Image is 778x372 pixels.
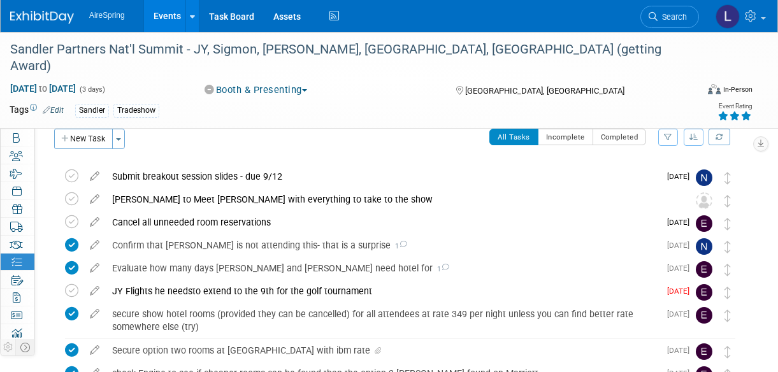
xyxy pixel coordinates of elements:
[106,303,659,338] div: secure show hotel rooms (provided they can be cancelled) for all attendees at rate 349 per night ...
[113,104,159,117] div: Tradeshow
[667,172,696,181] span: [DATE]
[696,215,712,232] img: erica arjona
[433,265,449,273] span: 1
[640,6,699,28] a: Search
[724,287,731,299] i: Move task
[724,195,731,207] i: Move task
[696,169,712,186] img: Natalie Pyron
[667,218,696,227] span: [DATE]
[696,343,712,360] img: erica arjona
[106,280,659,302] div: JY Flights he needsto extend to the 9th for the golf tournament
[78,85,105,94] span: (3 days)
[696,192,712,209] img: Unassigned
[667,346,696,355] span: [DATE]
[658,12,687,22] span: Search
[724,310,731,322] i: Move task
[593,129,647,145] button: Completed
[724,172,731,184] i: Move task
[724,264,731,276] i: Move task
[75,104,109,117] div: Sandler
[200,83,312,97] button: Booth & Presenting
[667,310,696,318] span: [DATE]
[717,103,752,110] div: Event Rating
[10,11,74,24] img: ExhibitDay
[708,84,721,94] img: Format-Inperson.png
[696,284,712,301] img: erica arjona
[391,242,407,250] span: 1
[89,11,125,20] span: AireSpring
[465,86,624,96] span: [GEOGRAPHIC_DATA], [GEOGRAPHIC_DATA]
[83,240,106,251] a: edit
[16,339,35,355] td: Toggle Event Tabs
[43,106,64,115] a: Edit
[724,218,731,230] i: Move task
[106,211,659,233] div: Cancel all unneeded room reservations
[667,264,696,273] span: [DATE]
[83,345,106,356] a: edit
[1,339,16,355] td: Personalize Event Tab Strip
[489,129,538,145] button: All Tasks
[83,285,106,297] a: edit
[106,166,659,187] div: Submit breakout session slides - due 9/12
[696,238,712,255] img: Natalie Pyron
[83,194,106,205] a: edit
[696,307,712,324] img: erica arjona
[716,4,740,29] img: Lisa Chow
[723,85,753,94] div: In-Person
[6,38,689,77] div: Sandler Partners Nat'l Summit - JY, Sigmon, [PERSON_NAME], [GEOGRAPHIC_DATA], [GEOGRAPHIC_DATA] (...
[696,261,712,278] img: erica arjona
[106,189,670,210] div: [PERSON_NAME] to Meet [PERSON_NAME] with everything to take to the show
[106,340,659,361] div: Secure option two rooms at [GEOGRAPHIC_DATA] with ibm rate
[724,241,731,253] i: Move task
[667,241,696,250] span: [DATE]
[709,129,730,145] a: Refresh
[83,217,106,228] a: edit
[106,257,659,279] div: Evaluate how many days [PERSON_NAME] and [PERSON_NAME] need hotel for
[83,308,106,320] a: edit
[645,82,753,101] div: Event Format
[83,262,106,274] a: edit
[83,171,106,182] a: edit
[667,287,696,296] span: [DATE]
[54,129,113,149] button: New Task
[724,346,731,358] i: Move task
[106,234,659,256] div: Confirm that [PERSON_NAME] is not attending this- that is a surprise
[10,83,76,94] span: [DATE] [DATE]
[10,103,64,118] td: Tags
[37,83,49,94] span: to
[538,129,593,145] button: Incomplete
